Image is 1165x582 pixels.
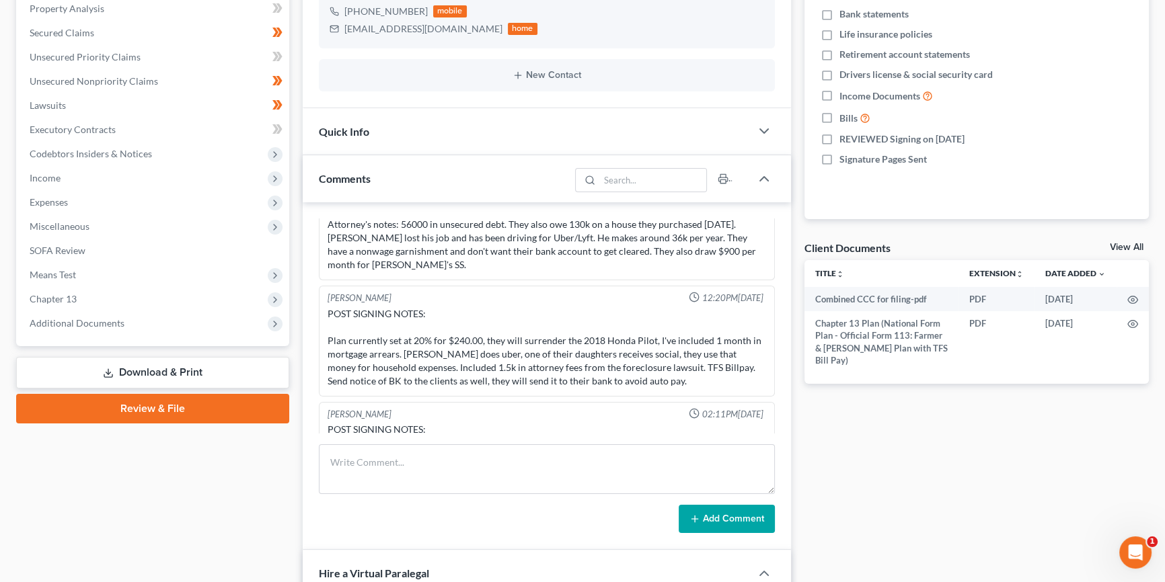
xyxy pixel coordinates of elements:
span: 1 [1147,536,1158,547]
div: Client Documents [804,241,891,255]
span: 02:11PM[DATE] [702,408,763,421]
span: Miscellaneous [30,220,89,232]
span: Bank statements [839,7,909,21]
a: Executory Contracts [19,118,289,142]
input: Search... [599,169,706,192]
div: [EMAIL_ADDRESS][DOMAIN_NAME] [344,22,502,36]
span: Codebtors Insiders & Notices [30,148,152,159]
td: Chapter 13 Plan (National Form Plan - Official Form 113: Farmer & [PERSON_NAME] Plan with TFS Bil... [804,311,959,373]
a: View All [1110,243,1143,252]
i: expand_more [1098,270,1106,278]
span: 12:20PM[DATE] [702,292,763,304]
span: Secured Claims [30,27,94,38]
span: Lawsuits [30,99,66,111]
iframe: Intercom live chat [1119,536,1152,569]
a: Secured Claims [19,21,289,45]
span: Unsecured Priority Claims [30,51,141,63]
span: Retirement account statements [839,48,970,61]
a: Download & Print [16,357,289,388]
span: Life insurance policies [839,28,932,41]
div: POST SIGNING NOTES: After including debt with Herts rental for around $1,500.00, new plan payment... [328,423,766,450]
td: [DATE] [1035,287,1117,311]
span: Bills [839,112,858,125]
span: Signature Pages Sent [839,153,927,166]
span: Unsecured Nonpriority Claims [30,75,158,87]
span: Income Documents [839,89,920,103]
a: Review & File [16,394,289,423]
div: [PHONE_NUMBER] [344,5,428,18]
span: Drivers license & social security card [839,68,993,81]
td: [DATE] [1035,311,1117,373]
a: Date Added expand_more [1045,268,1106,278]
span: Means Test [30,269,76,280]
a: SOFA Review [19,239,289,263]
a: Unsecured Nonpriority Claims [19,69,289,93]
a: Lawsuits [19,93,289,118]
td: PDF [959,287,1035,311]
span: Property Analysis [30,3,104,14]
td: Combined CCC for filing-pdf [804,287,959,311]
div: mobile [433,5,467,17]
div: POST SIGNING NOTES: Plan currently set at 20% for $240.00, they will surrender the 2018 Honda Pil... [328,307,766,388]
span: Expenses [30,196,68,208]
div: [PERSON_NAME] [328,292,391,304]
span: Chapter 13 [30,293,77,304]
button: New Contact [330,70,764,81]
a: Unsecured Priority Claims [19,45,289,69]
div: [PERSON_NAME] [328,408,391,421]
span: Executory Contracts [30,124,116,135]
div: Attorney's notes: 56000 in unsecured debt. They also owe 130k on a house they purchased [DATE]. [... [328,218,766,272]
i: unfold_more [1016,270,1024,278]
td: PDF [959,311,1035,373]
span: Comments [319,172,371,185]
span: Income [30,172,61,183]
span: REVIEWED Signing on [DATE] [839,132,965,146]
i: unfold_more [836,270,844,278]
span: Hire a Virtual Paralegal [319,567,429,579]
a: Extensionunfold_more [969,268,1024,278]
span: SOFA Review [30,245,85,256]
button: Add Comment [679,505,775,533]
span: Additional Documents [30,317,124,329]
a: Titleunfold_more [815,268,844,278]
span: Quick Info [319,125,369,138]
div: home [508,23,537,35]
